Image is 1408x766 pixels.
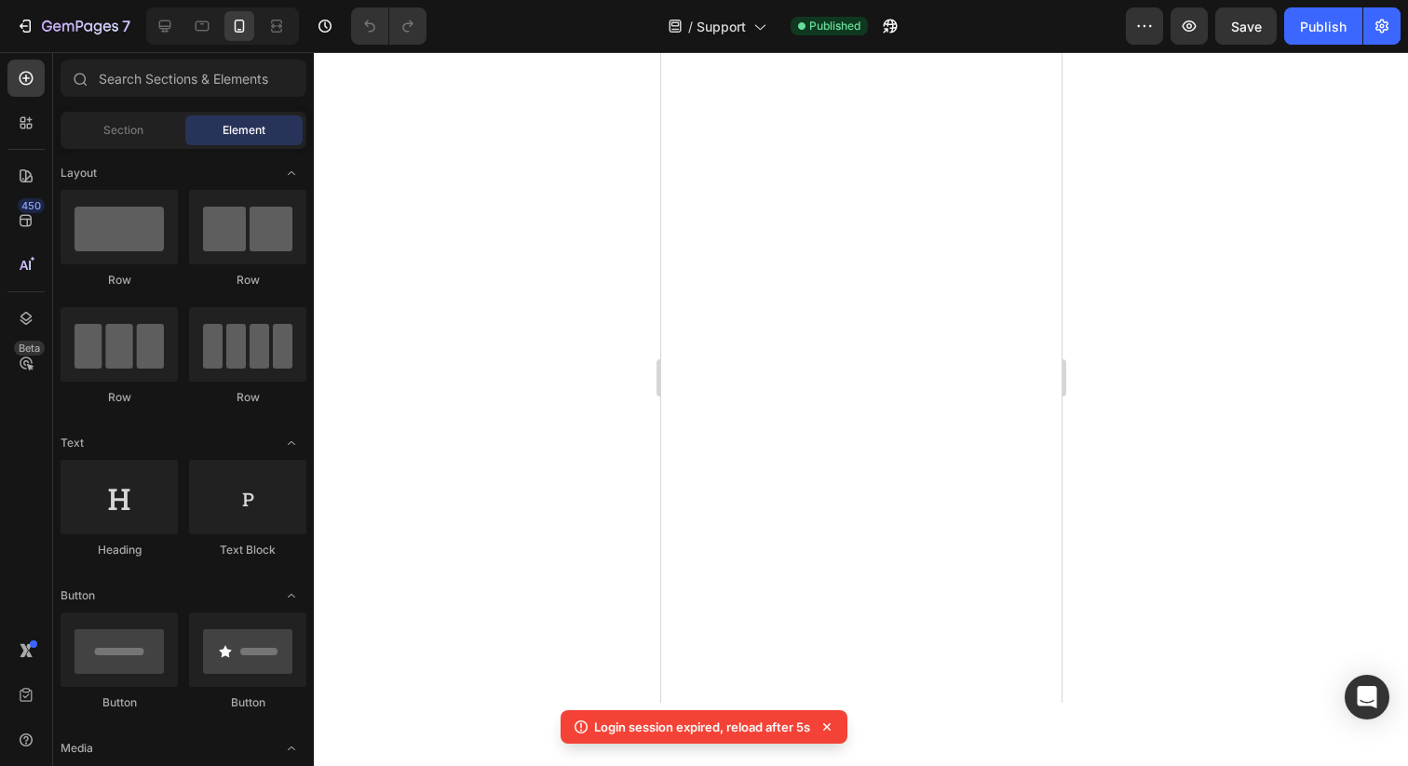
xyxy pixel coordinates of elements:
input: Search Sections & Elements [61,60,306,97]
span: Layout [61,165,97,181]
button: Publish [1284,7,1362,45]
span: Element [223,122,265,139]
div: Publish [1300,17,1347,36]
div: Row [61,272,178,289]
span: Media [61,740,93,757]
div: Heading [61,542,178,558]
span: Section [103,122,143,139]
div: 450 [18,198,45,213]
span: Toggle open [277,581,306,611]
span: Support [697,17,746,36]
p: 7 [122,15,130,37]
iframe: Design area [661,52,1062,703]
span: Toggle open [277,158,306,188]
div: Button [189,694,306,711]
span: Published [809,18,860,34]
div: Beta [14,341,45,356]
button: 7 [7,7,139,45]
button: Save [1215,7,1277,45]
div: Button [61,694,178,711]
span: / [688,17,693,36]
div: Row [189,272,306,289]
div: Text Block [189,542,306,558]
span: Toggle open [277,428,306,458]
div: Row [61,389,178,406]
span: Button [61,587,95,604]
div: Row [189,389,306,406]
div: Undo/Redo [351,7,426,45]
span: Toggle open [277,733,306,763]
p: Login session expired, reload after 5s [594,718,810,736]
div: Open Intercom Messenger [1345,675,1389,719]
span: Save [1231,19,1262,34]
span: Text [61,435,84,451]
